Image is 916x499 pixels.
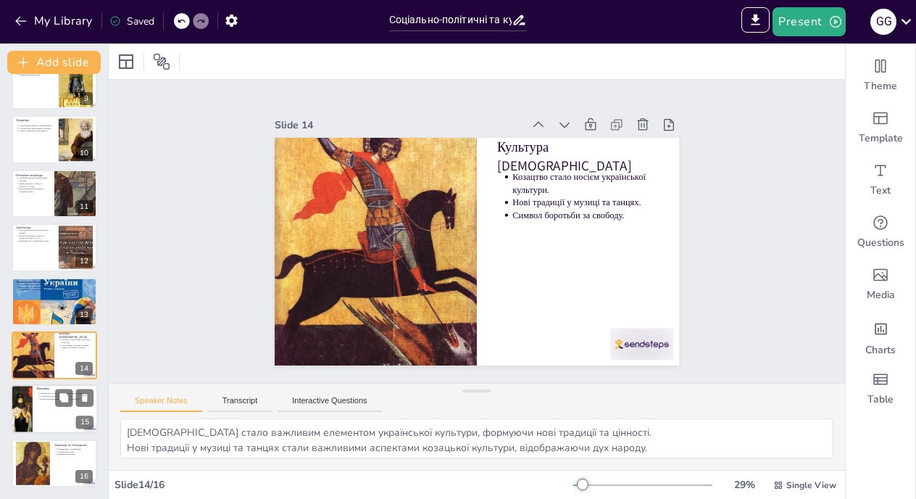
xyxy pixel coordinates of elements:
div: Get real-time input from your audience [846,206,915,258]
div: 13 [75,308,93,321]
p: Нові традиції у музиці та танцях. [512,196,659,208]
p: Створення нових культурних надбань. [41,395,94,398]
span: Single View [786,479,836,491]
p: Культура [DEMOGRAPHIC_DATA] [59,331,93,339]
p: Українська культура збереглася в складних умовах. [41,392,94,395]
p: Символ національної ідентичності. [19,129,54,132]
p: Висновки [37,387,93,391]
div: Add ready made slides [846,102,915,154]
div: 11 [75,200,93,213]
span: Table [867,392,894,407]
p: Вплив на формування національної свідомості. [41,397,94,400]
button: Interactive Questions [278,396,381,412]
button: Transcript [208,396,272,412]
p: Символ боротьби за свободу. [62,347,93,350]
p: Архітектура [16,226,54,230]
p: Твори [PERSON_NAME] та [PERSON_NAME]. [19,182,50,187]
span: Template [859,131,903,146]
div: 13 [12,278,97,326]
div: 10 [12,115,97,163]
button: Delete Slide [76,389,93,407]
span: Theme [864,79,897,94]
div: 15 [11,385,98,434]
span: Text [870,183,891,198]
p: Запрошення до обговорення. [57,448,93,450]
button: My Library [11,9,99,33]
p: Образотворче мистецтво відзначалося монументальністю. [19,283,93,286]
div: Add charts and graphs [846,310,915,363]
p: Поширення знань та книг. [19,73,54,76]
div: 15 [76,416,93,429]
div: 11 [12,170,97,218]
p: Питання щодо теми. [57,450,93,453]
div: G G [870,9,896,35]
p: Козацтво стало носієм української культури. [512,170,659,196]
button: Add slide [7,51,101,74]
p: Важливий етап у формуванні стилю. [19,240,54,243]
div: 10 [75,147,93,160]
span: Charts [865,343,896,358]
span: Questions [857,236,904,250]
p: Образотворче мистецтво [16,279,93,284]
p: Розвиток оборонних споруд та [DEMOGRAPHIC_DATA]. [19,234,54,239]
span: Position [153,53,170,70]
p: Вплив західноєвропейських стилів. [19,288,93,291]
p: Література [16,117,54,122]
p: Важливість взаємодії. [57,453,93,455]
p: Нові традиції у музиці та танцях. [62,344,93,347]
p: Культура [DEMOGRAPHIC_DATA] [497,138,659,176]
div: 12 [12,223,97,271]
button: G G [870,7,896,36]
p: Запитання та обговорення [54,442,93,447]
p: Усна народна творчість стала важливою. [19,124,54,127]
textarea: [DEMOGRAPHIC_DATA] стало важливим елементом української культури, формуючи нові традиції та цінно... [120,418,833,458]
div: Slide 14 / 16 [114,478,573,492]
span: Media [867,288,895,302]
p: Реалістичність у живопису та скульптурі. [19,286,93,289]
p: Полемічна література відображала боротьбу. [19,177,50,182]
div: 9 [80,92,93,105]
p: Козацтво стало носієм української культури. [62,338,93,343]
button: Speaker Notes [120,396,202,412]
div: 14 [75,362,93,375]
div: Add a table [846,363,915,415]
div: Saved [109,15,154,28]
div: 9 [12,62,97,110]
div: 16 [75,470,93,483]
p: Символ боротьби за свободу. [512,209,659,221]
div: 12 [75,255,93,268]
input: Insert title [389,9,512,30]
p: Архітектура поєднувала традиції та впливи. [19,229,54,234]
p: Важливі документи соціально-політичних умов. [19,187,50,192]
div: Change the overall theme [846,49,915,102]
button: Duplicate Slide [55,389,72,407]
div: Slide 14 [275,118,522,132]
div: Add text boxes [846,154,915,206]
div: 29 % [727,478,762,492]
div: Add images, graphics, shapes or video [846,258,915,310]
div: Layout [114,50,138,73]
p: Полемічна література [16,173,50,178]
p: Історичні пісні відображають боротьбу. [19,127,54,130]
button: Present [773,7,845,36]
div: 16 [12,440,97,487]
span: Export to PowerPoint [741,7,770,36]
div: 14 [12,331,97,379]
